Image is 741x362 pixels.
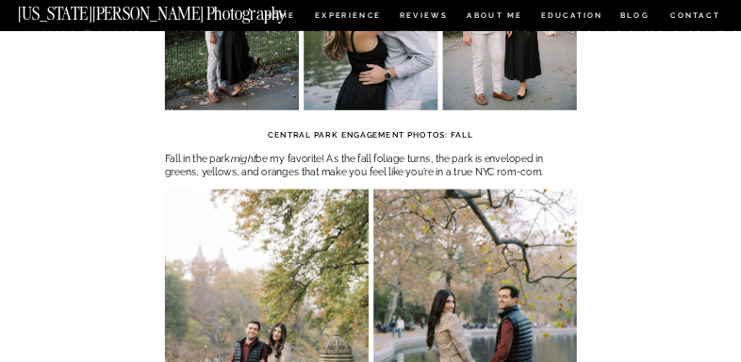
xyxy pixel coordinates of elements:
a: CONTACT [669,9,720,23]
a: HOME [262,12,297,23]
p: Fall in the park be my favorite! As the fall foliage turns, the park is enveloped in greens, yell... [165,152,577,179]
a: [US_STATE][PERSON_NAME] Photography [18,7,328,17]
em: might [230,153,256,164]
a: EDUCATION [539,12,604,23]
a: ABOUT ME [467,12,523,23]
a: REVIEWS [400,12,446,23]
strong: Central Park Engagement Photos: Fall [268,130,473,140]
a: Experience [315,12,380,23]
a: BLOG [620,12,650,23]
